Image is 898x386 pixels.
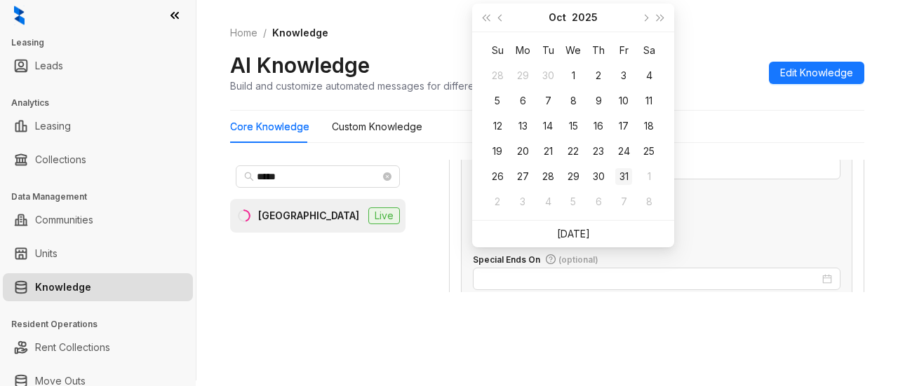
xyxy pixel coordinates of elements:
[561,38,586,63] th: We
[615,193,632,210] div: 7
[510,38,535,63] th: Mo
[244,172,254,181] span: search
[561,189,586,214] td: 2025-11-05
[485,113,510,139] td: 2025-10-12
[611,63,636,88] td: 2025-10-03
[615,168,632,185] div: 31
[586,38,611,63] th: Th
[227,25,260,41] a: Home
[514,143,531,160] div: 20
[230,78,535,93] div: Build and customize automated messages for different occasions.
[35,52,63,80] a: Leads
[535,164,561,189] td: 2025-10-28
[263,25,267,41] li: /
[3,112,193,140] li: Leasing
[535,88,561,113] td: 2025-10-07
[485,139,510,164] td: 2025-10-19
[558,254,598,265] span: (optional)
[636,63,662,88] td: 2025-10-04
[590,67,607,84] div: 2
[258,208,359,223] div: [GEOGRAPHIC_DATA]
[636,113,662,139] td: 2025-10-18
[557,228,590,240] a: [DATE]
[590,118,607,135] div: 16
[383,172,391,181] span: close-circle
[611,88,636,113] td: 2025-10-10
[611,164,636,189] td: 2025-10-31
[514,193,531,210] div: 3
[332,119,422,135] div: Custom Knowledge
[586,164,611,189] td: 2025-10-30
[561,139,586,164] td: 2025-10-22
[641,168,657,185] div: 1
[514,168,531,185] div: 27
[590,193,607,210] div: 6
[485,88,510,113] td: 2025-10-05
[514,118,531,135] div: 13
[3,52,193,80] li: Leads
[636,88,662,113] td: 2025-10-11
[590,168,607,185] div: 30
[540,118,556,135] div: 14
[540,168,556,185] div: 28
[368,207,400,224] span: Live
[611,139,636,164] td: 2025-10-24
[510,63,535,88] td: 2025-09-29
[565,143,582,160] div: 22
[272,27,328,39] span: Knowledge
[535,139,561,164] td: 2025-10-21
[510,139,535,164] td: 2025-10-20
[586,63,611,88] td: 2025-10-02
[546,254,556,264] span: question-circle
[636,164,662,189] td: 2025-11-01
[3,333,193,361] li: Rent Collections
[493,4,509,32] button: prev-year
[637,4,652,32] button: next-year
[586,139,611,164] td: 2025-10-23
[485,63,510,88] td: 2025-09-28
[565,168,582,185] div: 29
[615,67,632,84] div: 3
[230,119,309,135] div: Core Knowledge
[615,118,632,135] div: 17
[565,193,582,210] div: 5
[641,193,657,210] div: 8
[14,6,25,25] img: logo
[636,38,662,63] th: Sa
[615,143,632,160] div: 24
[769,62,864,84] button: Edit Knowledge
[489,193,506,210] div: 2
[489,67,506,84] div: 28
[641,118,657,135] div: 18
[540,67,556,84] div: 30
[636,139,662,164] td: 2025-10-25
[586,189,611,214] td: 2025-11-06
[3,240,193,268] li: Units
[586,113,611,139] td: 2025-10-16
[510,113,535,139] td: 2025-10-13
[489,118,506,135] div: 12
[514,67,531,84] div: 29
[535,63,561,88] td: 2025-09-30
[641,143,657,160] div: 25
[561,88,586,113] td: 2025-10-08
[611,189,636,214] td: 2025-11-07
[230,52,370,78] h2: AI Knowledge
[590,92,607,109] div: 9
[565,67,582,84] div: 1
[3,146,193,174] li: Collections
[636,189,662,214] td: 2025-11-08
[3,273,193,301] li: Knowledge
[540,92,556,109] div: 7
[473,254,598,267] div: Special Ends On
[11,191,196,203] h3: Data Management
[35,273,91,301] a: Knowledge
[780,65,853,81] span: Edit Knowledge
[3,206,193,234] li: Communities
[35,206,93,234] a: Communities
[611,113,636,139] td: 2025-10-17
[549,4,566,32] button: month panel
[653,4,669,32] button: super-next-year
[611,38,636,63] th: Fr
[514,92,531,109] div: 6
